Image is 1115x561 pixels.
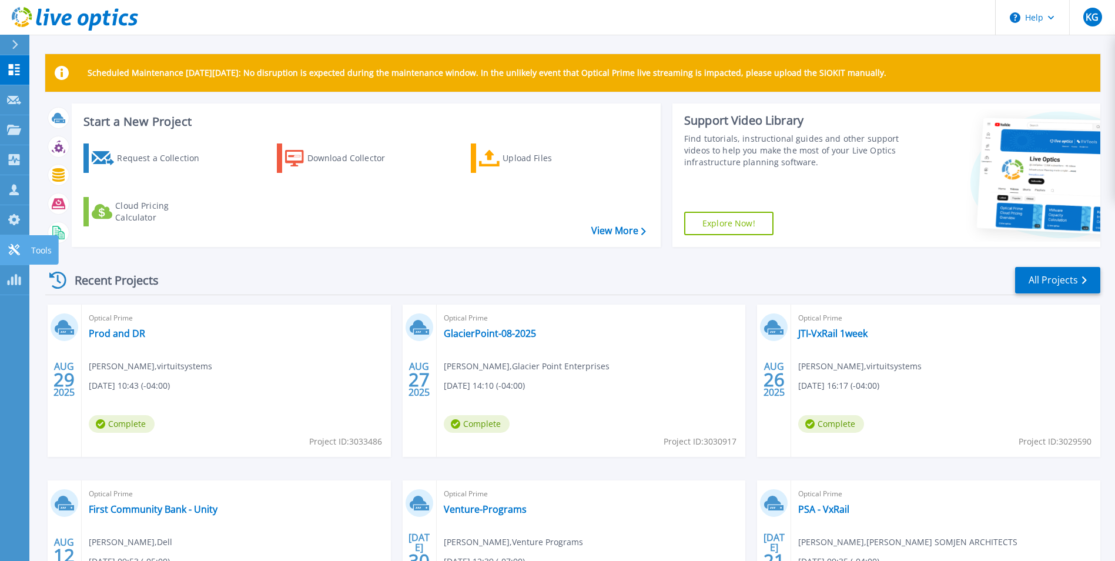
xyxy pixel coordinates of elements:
span: Optical Prime [444,312,739,325]
a: Upload Files [471,143,602,173]
a: Venture-Programs [444,503,527,515]
span: [PERSON_NAME] , virtuitsystems [798,360,922,373]
div: Find tutorials, instructional guides and other support videos to help you make the most of your L... [684,133,902,168]
div: Recent Projects [45,266,175,295]
span: [PERSON_NAME] , Dell [89,536,172,549]
span: Complete [444,415,510,433]
span: [PERSON_NAME] , Venture Programs [444,536,583,549]
div: Upload Files [503,146,597,170]
span: [PERSON_NAME] , virtuitsystems [89,360,212,373]
div: AUG 2025 [408,358,430,401]
div: Support Video Library [684,113,902,128]
a: PSA - VxRail [798,503,849,515]
span: Complete [798,415,864,433]
h3: Start a New Project [83,115,645,128]
a: First Community Bank - Unity [89,503,217,515]
a: Cloud Pricing Calculator [83,197,215,226]
a: Explore Now! [684,212,774,235]
div: Request a Collection [117,146,211,170]
span: 26 [764,375,785,385]
span: Project ID: 3030917 [664,435,736,448]
div: AUG 2025 [763,358,785,401]
span: [DATE] 16:17 (-04:00) [798,379,879,392]
div: AUG 2025 [53,358,75,401]
span: Project ID: 3033486 [309,435,382,448]
span: [PERSON_NAME] , [PERSON_NAME] SOMJEN ARCHITECTS [798,536,1017,549]
span: Optical Prime [89,312,384,325]
span: Optical Prime [798,312,1093,325]
span: 12 [53,550,75,560]
div: Download Collector [307,146,401,170]
span: 29 [53,375,75,385]
span: [DATE] 14:10 (-04:00) [444,379,525,392]
span: 27 [409,375,430,385]
span: Project ID: 3029590 [1019,435,1091,448]
span: KG [1086,12,1099,22]
a: Prod and DR [89,328,145,339]
a: JTI-VxRail 1week [798,328,868,339]
p: Tools [31,235,52,266]
a: Download Collector [277,143,408,173]
p: Scheduled Maintenance [DATE][DATE]: No disruption is expected during the maintenance window. In t... [88,68,886,78]
span: Optical Prime [444,487,739,500]
a: GlacierPoint-08-2025 [444,328,536,339]
span: [DATE] 10:43 (-04:00) [89,379,170,392]
div: Cloud Pricing Calculator [115,200,209,223]
span: Optical Prime [89,487,384,500]
span: [PERSON_NAME] , Glacier Point Enterprises [444,360,610,373]
a: Request a Collection [83,143,215,173]
a: View More [591,225,646,236]
span: Optical Prime [798,487,1093,500]
span: Complete [89,415,155,433]
a: All Projects [1015,267,1100,293]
